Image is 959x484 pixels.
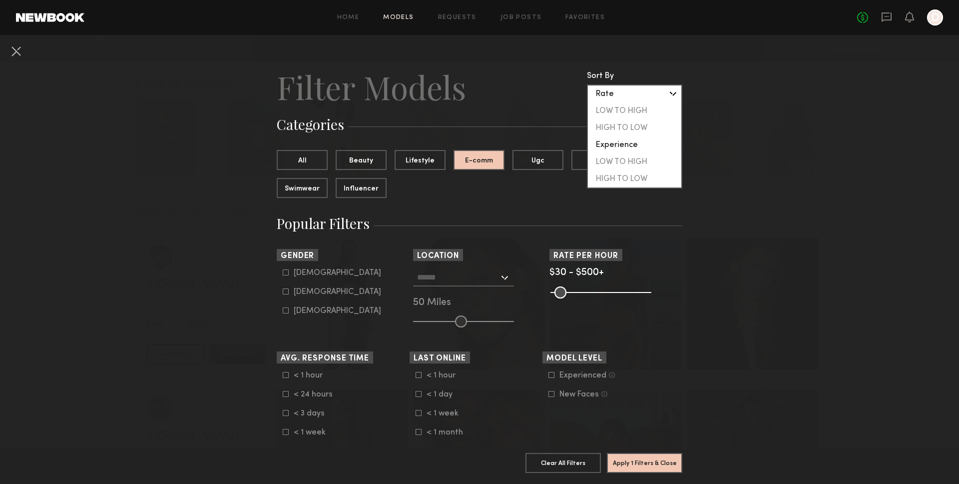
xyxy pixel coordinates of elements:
div: LOW TO HIGH [588,153,681,170]
a: Favorites [565,14,605,21]
div: < 1 week [294,429,333,435]
span: Model Level [546,355,602,362]
div: Rate [588,85,681,102]
div: HIGH TO LOW [588,170,681,187]
button: Apply 1 Filters & Close [607,453,682,473]
div: Experienced [559,372,606,378]
h3: Categories [277,115,682,134]
span: $30 - $500+ [549,268,604,277]
h3: Popular Filters [277,214,682,233]
div: < 1 month [427,429,466,435]
button: Influencer [336,178,387,198]
a: Home [337,14,360,21]
div: < 1 day [427,391,466,397]
button: Lifestyle [395,150,446,170]
common-close-button: Cancel [8,43,24,61]
button: Ugc [512,150,563,170]
span: Avg. Response Time [281,355,369,362]
div: < 3 days [294,410,333,416]
button: Beauty [336,150,387,170]
span: Gender [281,252,314,260]
a: Requests [438,14,477,21]
h2: Filter Models [277,67,466,107]
div: [DEMOGRAPHIC_DATA] [294,308,381,314]
span: Last Online [414,355,466,362]
a: D [927,9,943,25]
a: Models [383,14,414,21]
button: Curve [571,150,622,170]
div: [DEMOGRAPHIC_DATA] [294,270,381,276]
div: < 24 hours [294,391,333,397]
div: LOW TO HIGH [588,102,681,119]
button: All [277,150,328,170]
div: [DEMOGRAPHIC_DATA] [294,289,381,295]
span: Location [417,252,459,260]
button: Cancel [8,43,24,59]
button: E-comm [454,150,504,170]
div: New Faces [559,391,599,397]
div: < 1 hour [294,372,333,378]
span: Rate per Hour [553,252,618,260]
button: Clear All Filters [525,453,601,473]
div: HIGH TO LOW [588,119,681,136]
div: Experience [588,136,681,153]
div: < 1 week [427,410,466,416]
a: Job Posts [500,14,542,21]
button: Swimwear [277,178,328,198]
div: Sort By [587,72,682,80]
div: < 1 hour [427,372,466,378]
div: 50 Miles [413,298,546,307]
